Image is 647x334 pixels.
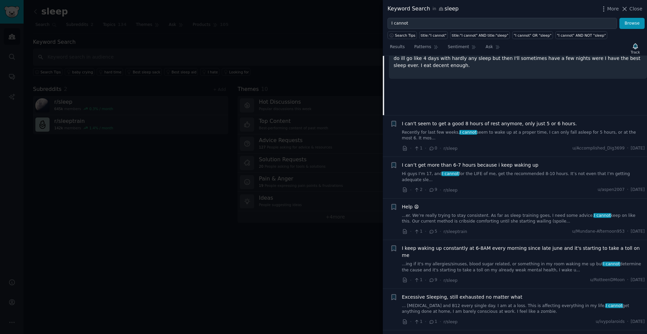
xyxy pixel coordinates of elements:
[593,213,611,218] span: I cannot
[429,277,437,283] span: 9
[619,18,645,29] button: Browse
[621,5,642,12] button: Close
[441,171,459,176] span: I cannot
[440,318,441,325] span: ·
[629,5,642,12] span: Close
[432,6,436,12] span: in
[402,203,419,210] a: Help 😩
[412,42,440,56] a: Patterns
[414,145,422,152] span: 1
[414,277,422,283] span: 1
[388,5,459,13] div: Keyword Search sleep
[598,187,625,193] span: u/aspen2007
[631,187,645,193] span: [DATE]
[410,318,411,325] span: ·
[402,213,645,225] a: ...er. We’re really trying to stay consistent. As far as sleep training goes, I need some advice....
[627,277,628,283] span: ·
[388,31,417,39] button: Search Tips
[443,229,467,234] span: r/sleeptrain
[631,145,645,152] span: [DATE]
[388,42,407,56] a: Results
[394,48,642,69] p: I push carts at walmart and sometimes do other things too but sleep, I really don't know what to ...
[443,278,458,283] span: r/sleep
[600,5,619,12] button: More
[443,320,458,324] span: r/sleep
[514,33,552,38] div: "I cannot" OR "sleep"
[596,319,625,325] span: u/ivypolaroids
[631,229,645,235] span: [DATE]
[425,277,426,284] span: ·
[402,171,645,183] a: Hi guys I’m 17, andI cannotfor the LIFE of me, get the recommended 8-10 hours. It’s not even that...
[448,44,469,50] span: Sentiment
[483,42,502,56] a: Ask
[414,229,422,235] span: 1
[607,5,619,12] span: More
[631,277,645,283] span: [DATE]
[414,319,422,325] span: 1
[414,44,431,50] span: Patterns
[440,277,441,284] span: ·
[627,229,628,235] span: ·
[627,187,628,193] span: ·
[555,31,607,39] a: "I cannot" AND NOT "sleep"
[421,33,446,38] div: title:"I cannot"
[425,228,426,235] span: ·
[402,130,645,141] a: Recently for last few weeks,I cannotseem to wake up at a proper time, I can only fall asleep for ...
[410,228,411,235] span: ·
[429,319,437,325] span: 1
[402,303,645,315] a: ... [MEDICAL_DATA] and B12 every single day. I am at a loss. This is affecting everything in my l...
[440,187,441,194] span: ·
[572,229,625,235] span: u/Mundane-Afternoon953
[402,120,577,127] a: I can't seem to get a good 8 hours of rest anymore, only just 5 or 6 hours.
[440,228,441,235] span: ·
[631,319,645,325] span: [DATE]
[627,319,628,325] span: ·
[402,294,522,301] a: Excessive Sleeping, still exhausted no matter what
[388,18,617,29] input: Try a keyword related to your business
[429,229,437,235] span: 5
[627,145,628,152] span: ·
[410,145,411,152] span: ·
[390,44,405,50] span: Results
[395,33,415,38] span: Search Tips
[429,145,437,152] span: 0
[410,187,411,194] span: ·
[410,277,411,284] span: ·
[452,33,509,38] div: title:"I cannot" AND title:"sleep"
[557,33,606,38] div: "I cannot" AND NOT "sleep"
[486,44,493,50] span: Ask
[512,31,553,39] a: "I cannot" OR "sleep"
[459,130,477,135] span: I cannot
[425,318,426,325] span: ·
[402,162,538,169] a: I can’t get more than 6-7 hours because i keep waking up
[429,187,437,193] span: 9
[425,187,426,194] span: ·
[402,261,645,273] a: ...ing if it's my allergies/sinuses, blood sugar related, or something in my room waking me up bu...
[445,42,479,56] a: Sentiment
[414,187,422,193] span: 2
[605,303,623,308] span: I cannot
[450,31,510,39] a: title:"I cannot" AND title:"sleep"
[443,188,458,193] span: r/sleep
[573,145,625,152] span: u/Accomplished_Dig3699
[440,145,441,152] span: ·
[631,50,640,55] div: Track
[425,145,426,152] span: ·
[628,41,642,56] button: Track
[590,277,625,283] span: u/RotteenDMoon
[419,31,448,39] a: title:"I cannot"
[402,245,645,259] a: I keep waking up constantly at 6-8AM every morning since late june and it's starting to take a to...
[443,146,458,151] span: r/sleep
[603,262,620,266] span: I cannot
